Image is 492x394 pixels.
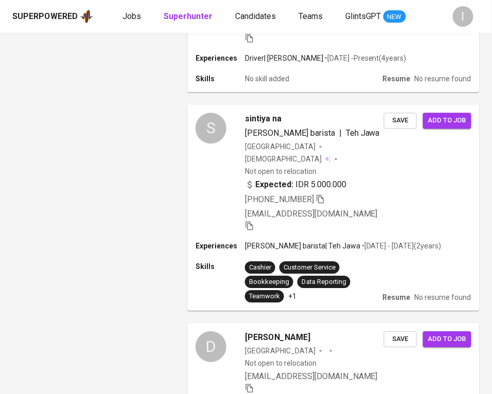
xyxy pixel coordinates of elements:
[245,194,314,204] span: [PHONE_NUMBER]
[196,331,226,362] div: D
[245,128,335,138] span: [PERSON_NAME] barista
[245,331,310,344] span: [PERSON_NAME]
[383,12,406,22] span: NEW
[389,115,412,127] span: Save
[302,277,346,287] div: Data Reporting
[196,53,245,63] p: Experiences
[196,261,245,272] p: Skills
[345,11,381,21] span: GlintsGPT
[196,241,245,251] p: Experiences
[389,333,412,345] span: Save
[428,333,466,345] span: Add to job
[384,331,417,347] button: Save
[345,10,406,23] a: GlintsGPT NEW
[453,6,473,27] div: I
[245,53,323,63] p: Driver | [PERSON_NAME]
[187,104,480,311] a: Ssintiya na[PERSON_NAME] barista|Teh Jawa[GEOGRAPHIC_DATA][DEMOGRAPHIC_DATA] Not open to relocati...
[245,346,315,356] div: [GEOGRAPHIC_DATA]
[122,11,141,21] span: Jobs
[383,292,411,302] p: Resume
[383,74,411,84] p: Resume
[245,209,378,219] span: [EMAIL_ADDRESS][DOMAIN_NAME]
[284,263,336,273] div: Customer Service
[12,9,94,24] a: Superpoweredapp logo
[245,371,378,381] span: [EMAIL_ADDRESS][DOMAIN_NAME]
[249,292,280,301] div: Teamwork
[196,113,226,144] div: S
[12,11,78,23] div: Superpowered
[235,11,276,21] span: Candidates
[423,331,471,347] button: Add to job
[245,358,317,368] p: Not open to relocation
[249,277,289,287] div: Bookkeeping
[423,113,471,129] button: Add to job
[196,74,245,84] p: Skills
[339,127,342,139] span: |
[249,263,271,273] div: Cashier
[164,11,213,21] b: Superhunter
[80,9,94,24] img: app logo
[298,10,325,23] a: Teams
[384,113,417,129] button: Save
[235,10,278,23] a: Candidates
[415,74,471,84] p: No resume found
[245,241,360,251] p: [PERSON_NAME] barista | Teh Jawa
[245,113,282,125] span: sintiya na
[346,128,380,138] span: Teh Jawa
[288,291,296,301] p: +1
[245,141,315,152] div: [GEOGRAPHIC_DATA]
[164,10,215,23] a: Superhunter
[360,241,442,251] p: • [DATE] - [DATE] ( 2 years )
[245,178,346,191] div: IDR 5.000.000
[415,292,471,302] p: No resume found
[245,166,317,176] p: Not open to relocation
[323,53,407,63] p: • [DATE] - Present ( 4 years )
[428,115,466,127] span: Add to job
[255,178,293,191] b: Expected:
[245,74,289,84] p: No skill added
[298,11,323,21] span: Teams
[245,154,323,164] span: [DEMOGRAPHIC_DATA]
[122,10,143,23] a: Jobs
